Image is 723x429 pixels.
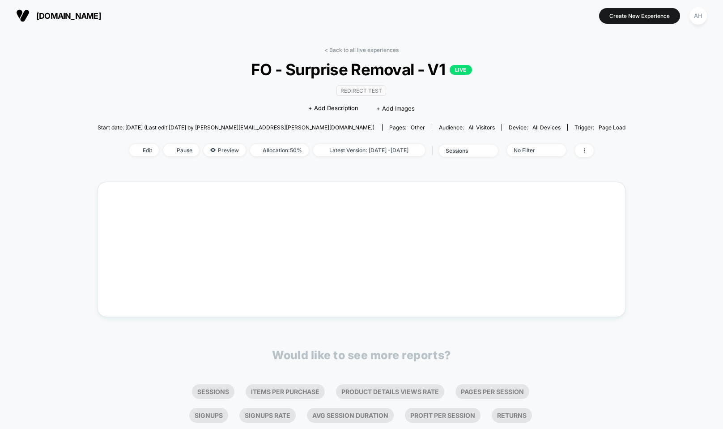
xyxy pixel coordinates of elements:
[599,8,680,24] button: Create New Experience
[514,147,549,154] div: No Filter
[574,124,625,131] div: Trigger:
[411,124,425,131] span: other
[246,384,325,399] li: Items Per Purchase
[308,104,358,113] span: + Add Description
[430,144,439,157] span: |
[192,384,234,399] li: Sessions
[98,124,374,131] span: Start date: [DATE] (Last edit [DATE] by [PERSON_NAME][EMAIL_ADDRESS][PERSON_NAME][DOMAIN_NAME])
[446,147,481,154] div: sessions
[336,384,444,399] li: Product Details Views Rate
[439,124,495,131] div: Audience:
[336,86,386,96] span: Redirect Test
[129,144,159,156] span: Edit
[376,105,415,112] span: + Add Images
[313,144,425,156] span: Latest Version: [DATE] - [DATE]
[163,144,199,156] span: Pause
[36,11,101,21] span: [DOMAIN_NAME]
[502,124,567,131] span: Device:
[468,124,495,131] span: All Visitors
[599,124,625,131] span: Page Load
[239,408,296,423] li: Signups Rate
[16,9,30,22] img: Visually logo
[532,124,561,131] span: all devices
[405,408,481,423] li: Profit Per Session
[324,47,399,53] a: < Back to all live experiences
[272,348,451,362] p: Would like to see more reports?
[204,144,246,156] span: Preview
[450,65,472,75] p: LIVE
[189,408,228,423] li: Signups
[455,384,529,399] li: Pages Per Session
[124,60,599,79] span: FO - Surprise Removal - V1
[492,408,532,423] li: Returns
[250,144,309,156] span: Allocation: 50%
[307,408,394,423] li: Avg Session Duration
[687,7,710,25] button: AH
[689,7,707,25] div: AH
[389,124,425,131] div: Pages:
[13,9,104,23] button: [DOMAIN_NAME]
